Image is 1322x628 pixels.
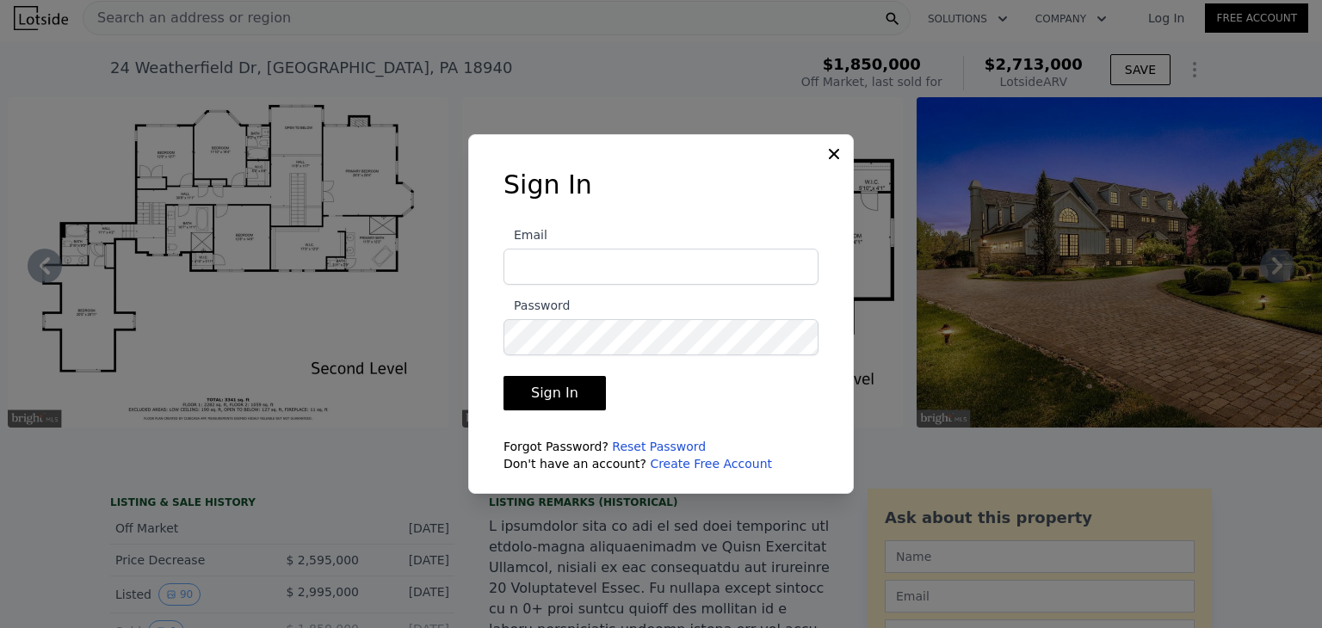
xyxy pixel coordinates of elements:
span: Email [503,228,547,242]
span: Password [503,299,570,312]
a: Reset Password [612,440,706,453]
input: Password [503,319,819,355]
button: Sign In [503,376,606,410]
h3: Sign In [503,169,819,200]
div: Forgot Password? Don't have an account? [503,438,819,472]
a: Create Free Account [650,457,772,471]
input: Email [503,249,819,285]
